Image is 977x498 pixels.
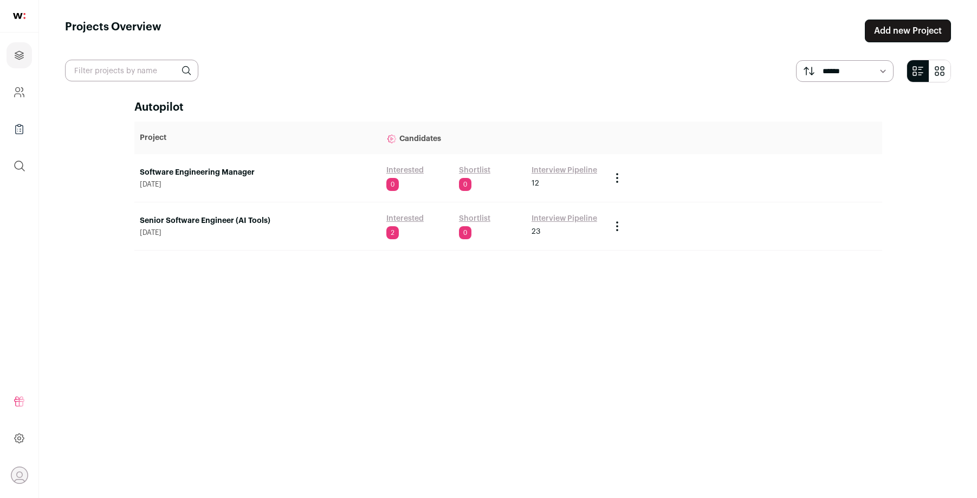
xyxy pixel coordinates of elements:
a: Software Engineering Manager [140,167,376,178]
span: [DATE] [140,228,376,237]
span: 12 [532,178,539,189]
a: Interested [386,165,424,176]
span: 0 [386,178,399,191]
img: wellfound-shorthand-0d5821cbd27db2630d0214b213865d53afaa358527fdda9d0ea32b1df1b89c2c.svg [13,13,25,19]
h2: Autopilot [134,100,882,115]
span: 0 [459,226,471,239]
a: Company and ATS Settings [7,79,32,105]
button: Project Actions [611,220,624,233]
a: Interview Pipeline [532,165,597,176]
input: Filter projects by name [65,60,198,81]
a: Shortlist [459,165,490,176]
a: Company Lists [7,116,32,142]
p: Project [140,132,376,143]
a: Senior Software Engineer (AI Tools) [140,215,376,226]
h1: Projects Overview [65,20,161,42]
p: Candidates [386,127,600,149]
a: Interested [386,213,424,224]
a: Projects [7,42,32,68]
a: Interview Pipeline [532,213,597,224]
span: [DATE] [140,180,376,189]
span: 2 [386,226,399,239]
a: Add new Project [865,20,951,42]
span: 23 [532,226,540,237]
span: 0 [459,178,471,191]
button: Project Actions [611,171,624,184]
button: Open dropdown [11,467,28,484]
a: Shortlist [459,213,490,224]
